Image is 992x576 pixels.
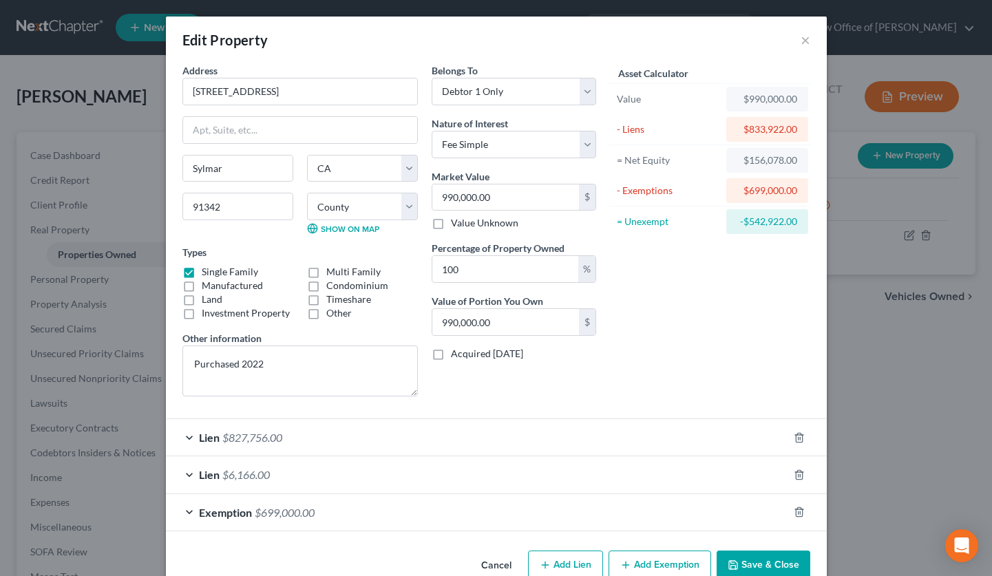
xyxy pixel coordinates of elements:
span: Exemption [199,506,252,519]
div: Edit Property [182,30,268,50]
label: Land [202,292,222,306]
input: Enter address... [183,78,417,105]
span: Address [182,65,218,76]
div: $833,922.00 [737,122,797,136]
div: = Unexempt [617,215,721,228]
div: $156,078.00 [737,153,797,167]
div: $ [579,309,595,335]
label: Value Unknown [451,216,518,230]
input: 0.00 [432,309,579,335]
label: Types [182,245,207,259]
span: $6,166.00 [222,468,270,481]
label: Acquired [DATE] [451,347,523,361]
button: × [801,32,810,48]
input: Apt, Suite, etc... [183,117,417,143]
input: Enter city... [183,156,293,182]
label: Market Value [432,169,489,184]
label: Other [326,306,352,320]
input: 0.00 [432,184,579,211]
span: Lien [199,468,220,481]
div: = Net Equity [617,153,721,167]
div: $699,000.00 [737,184,797,198]
div: Open Intercom Messenger [945,529,978,562]
label: Manufactured [202,279,263,292]
label: Other information [182,331,262,345]
label: Condominium [326,279,388,292]
div: $ [579,184,595,211]
span: $827,756.00 [222,431,282,444]
label: Value of Portion You Own [432,294,543,308]
label: Asset Calculator [618,66,688,81]
div: Value [617,92,721,106]
a: Show on Map [307,223,379,234]
div: -$542,922.00 [737,215,797,228]
label: Nature of Interest [432,116,508,131]
label: Investment Property [202,306,290,320]
div: % [578,256,595,282]
div: $990,000.00 [737,92,797,106]
label: Timeshare [326,292,371,306]
span: Belongs To [432,65,478,76]
label: Multi Family [326,265,381,279]
input: Enter zip... [182,193,293,220]
div: - Liens [617,122,721,136]
span: $699,000.00 [255,506,315,519]
input: 0.00 [432,256,578,282]
div: - Exemptions [617,184,721,198]
label: Percentage of Property Owned [432,241,564,255]
span: Lien [199,431,220,444]
label: Single Family [202,265,258,279]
